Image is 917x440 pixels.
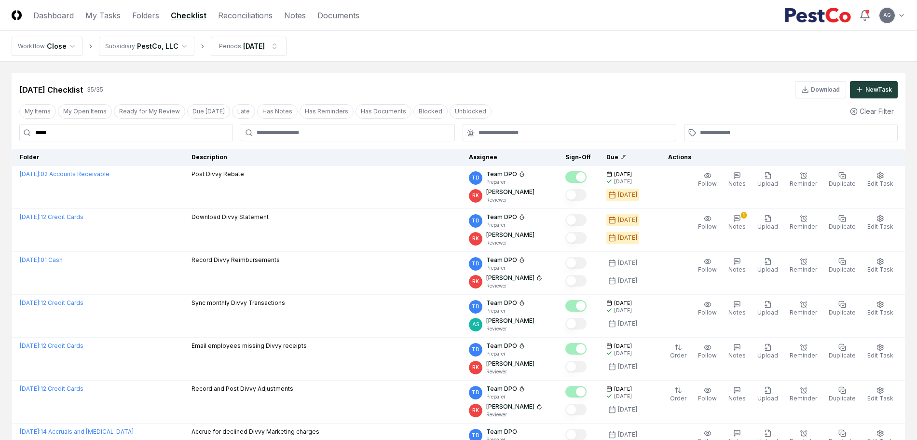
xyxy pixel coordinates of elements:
span: [DATE] : [20,385,41,392]
button: Edit Task [865,170,895,190]
span: Duplicate [829,266,856,273]
button: Order [668,342,688,362]
button: Mark complete [565,214,587,226]
p: Email employees missing Divvy receipts [192,342,307,350]
img: PestCo logo [784,8,851,23]
p: Team DPO [486,385,517,393]
span: Duplicate [829,309,856,316]
button: Edit Task [865,385,895,405]
span: TD [472,432,479,439]
button: Mark complete [565,300,587,312]
span: RK [472,235,479,242]
button: Has Notes [257,104,298,119]
a: Documents [317,10,359,21]
button: Late [232,104,255,119]
button: Edit Task [865,256,895,276]
span: Notes [728,223,746,230]
p: Record Divvy Reimbursements [192,256,280,264]
span: Reminder [790,352,817,359]
button: Notes [726,342,748,362]
button: Upload [755,299,780,319]
a: Notes [284,10,306,21]
a: Folders [132,10,159,21]
div: [DATE] [618,234,637,242]
span: Upload [757,180,778,187]
div: [DATE] [618,276,637,285]
span: [DATE] : [20,299,41,306]
span: Edit Task [867,266,893,273]
span: Notes [728,309,746,316]
button: Download [795,81,846,98]
p: Post Divvy Rebate [192,170,244,179]
button: My Open Items [58,104,112,119]
button: Edit Task [865,299,895,319]
button: Notes [726,299,748,319]
button: Mark complete [565,189,587,201]
span: Duplicate [829,180,856,187]
button: Reminder [788,213,819,233]
p: Download Divvy Statement [192,213,269,221]
span: Notes [728,266,746,273]
span: Upload [757,309,778,316]
button: Follow [696,170,719,190]
div: [DATE] [614,393,632,400]
p: Accrue for declined Divvy Marketing charges [192,427,319,436]
span: Duplicate [829,395,856,402]
span: [DATE] : [20,342,41,349]
span: [DATE] : [20,213,41,220]
p: [PERSON_NAME] [486,274,534,282]
button: Duplicate [827,342,858,362]
div: [DATE] [614,178,632,185]
button: Duplicate [827,385,858,405]
button: Mark complete [565,361,587,372]
button: Mark complete [565,318,587,330]
button: Unblocked [450,104,492,119]
span: Follow [698,395,717,402]
p: Preparer [486,264,525,272]
span: TD [472,346,479,353]
span: Reminder [790,309,817,316]
span: [DATE] [614,300,632,307]
a: [DATE]:12 Credit Cards [20,213,83,220]
button: Upload [755,170,780,190]
div: [DATE] [614,350,632,357]
span: Edit Task [867,223,893,230]
span: [DATE] [614,385,632,393]
button: Mark complete [565,404,587,415]
span: Order [670,352,686,359]
button: Reminder [788,385,819,405]
div: [DATE] Checklist [19,84,83,96]
span: Duplicate [829,223,856,230]
button: Blocked [413,104,448,119]
p: Preparer [486,179,525,186]
button: Follow [696,213,719,233]
a: Checklist [171,10,206,21]
div: [DATE] [618,191,637,199]
button: Clear Filter [846,102,898,120]
p: Preparer [486,393,525,400]
span: Follow [698,352,717,359]
a: My Tasks [85,10,121,21]
span: Notes [728,180,746,187]
span: Duplicate [829,352,856,359]
span: [DATE] : [20,428,41,435]
button: Follow [696,256,719,276]
p: [PERSON_NAME] [486,231,534,239]
p: Preparer [486,350,525,357]
div: Actions [660,153,898,162]
span: Reminder [790,180,817,187]
button: Upload [755,342,780,362]
span: [DATE] [614,171,632,178]
span: Upload [757,352,778,359]
span: Reminder [790,223,817,230]
p: Reviewer [486,196,534,204]
div: [DATE] [618,259,637,267]
button: Reminder [788,256,819,276]
p: Record and Post Divvy Adjustments [192,385,293,393]
span: Edit Task [867,309,893,316]
div: [DATE] [614,307,632,314]
button: Reminder [788,170,819,190]
button: Duplicate [827,256,858,276]
span: Edit Task [867,395,893,402]
button: Notes [726,385,748,405]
